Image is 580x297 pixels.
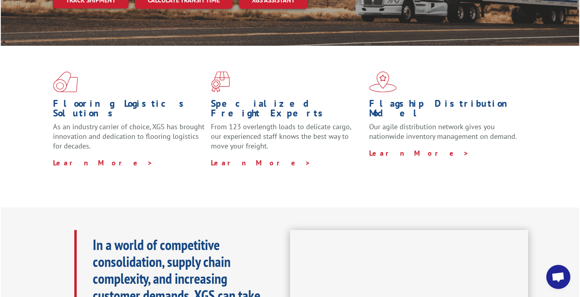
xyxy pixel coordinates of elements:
h1: Specialized Freight Experts [211,99,363,122]
div: Open chat [546,265,570,289]
img: xgs-icon-total-supply-chain-intelligence-red [53,71,78,92]
span: Our agile distribution network gives you nationwide inventory management on demand. [369,122,517,141]
h1: Flagship Distribution Model [369,99,521,122]
h1: Flooring Logistics Solutions [53,99,205,122]
a: Learn More > [211,158,311,167]
a: Learn More > [369,148,469,158]
img: xgs-icon-flagship-distribution-model-red [369,71,397,92]
img: xgs-icon-focused-on-flooring-red [211,71,230,92]
span: As an industry carrier of choice, XGS has brought innovation and dedication to flooring logistics... [53,122,204,151]
a: Learn More > [53,158,153,167]
p: From 123 overlength loads to delicate cargo, our experienced staff knows the best way to move you... [211,122,363,158]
